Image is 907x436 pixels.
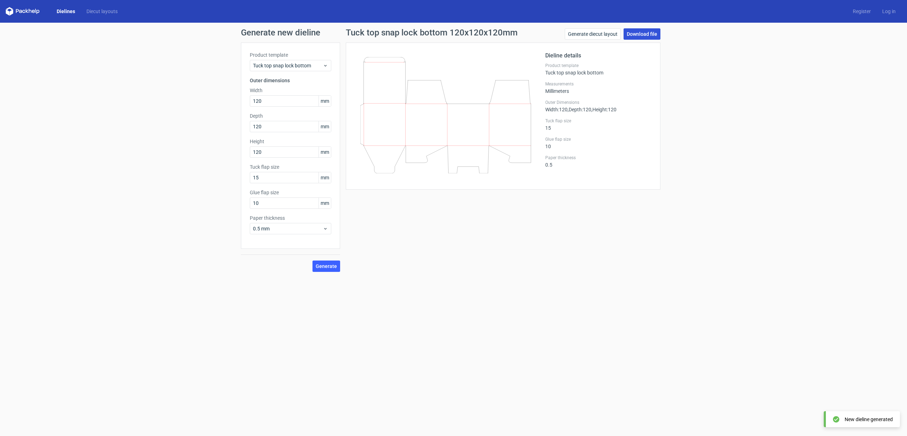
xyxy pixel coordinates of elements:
a: Log in [877,8,901,15]
div: 15 [545,118,652,131]
span: mm [319,96,331,106]
span: Width : 120 [545,107,568,112]
label: Paper thickness [250,214,331,222]
label: Tuck flap size [545,118,652,124]
span: mm [319,147,331,157]
h2: Dieline details [545,51,652,60]
h1: Generate new dieline [241,28,666,37]
div: Tuck top snap lock bottom [545,63,652,76]
label: Paper thickness [545,155,652,161]
label: Glue flap size [250,189,331,196]
div: New dieline generated [845,416,893,423]
label: Width [250,87,331,94]
span: , Depth : 120 [568,107,591,112]
a: Generate diecut layout [565,28,621,40]
label: Outer Dimensions [545,100,652,105]
span: mm [319,198,331,208]
label: Product template [545,63,652,68]
span: mm [319,121,331,132]
label: Product template [250,51,331,58]
label: Tuck flap size [250,163,331,171]
span: 0.5 mm [253,225,323,232]
label: Depth [250,112,331,119]
span: Tuck top snap lock bottom [253,62,323,69]
button: Generate [312,261,340,272]
h3: Outer dimensions [250,77,331,84]
span: , Height : 120 [591,107,616,112]
span: mm [319,172,331,183]
h1: Tuck top snap lock bottom 120x120x120mm [346,28,518,37]
div: 10 [545,136,652,149]
label: Measurements [545,81,652,87]
span: Generate [316,264,337,269]
a: Diecut layouts [81,8,123,15]
label: Glue flap size [545,136,652,142]
a: Download file [624,28,660,40]
a: Register [847,8,877,15]
div: 0.5 [545,155,652,168]
div: Millimeters [545,81,652,94]
a: Dielines [51,8,81,15]
label: Height [250,138,331,145]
